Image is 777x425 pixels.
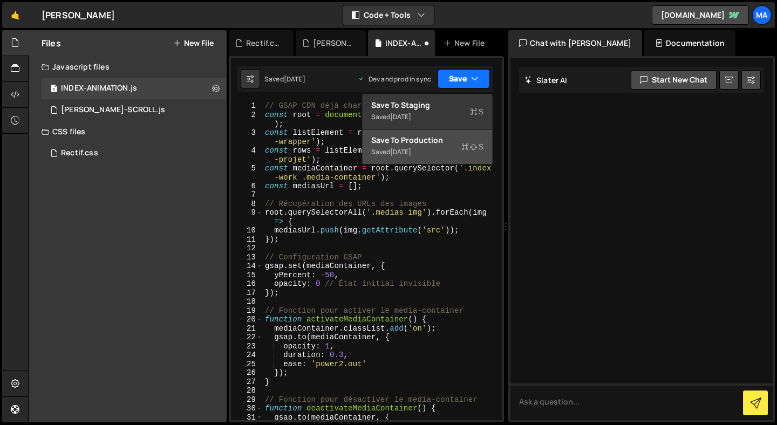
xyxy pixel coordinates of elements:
[358,74,431,84] div: Dev and prod in sync
[508,30,642,56] div: Chat with [PERSON_NAME]
[231,182,263,191] div: 6
[231,342,263,351] div: 23
[438,69,490,88] button: Save
[644,30,735,56] div: Documentation
[231,146,263,164] div: 4
[173,39,214,47] button: New File
[231,306,263,316] div: 19
[231,279,263,289] div: 16
[61,105,165,115] div: [PERSON_NAME]-SCROLL.js
[42,37,61,49] h2: Files
[371,146,483,159] div: Saved
[29,56,227,78] div: Javascript files
[231,190,263,200] div: 7
[524,75,568,85] h2: Slater AI
[231,200,263,209] div: 8
[231,333,263,342] div: 22
[363,94,492,129] button: Save to StagingS Saved[DATE]
[29,121,227,142] div: CSS files
[42,78,227,99] div: 16352/44205.js
[231,351,263,360] div: 24
[652,5,749,25] a: [DOMAIN_NAME]
[42,142,227,164] div: 16352/44971.css
[231,253,263,262] div: 13
[313,38,352,49] div: [PERSON_NAME]-SCROLL.js
[631,70,717,90] button: Start new chat
[231,235,263,244] div: 11
[385,38,422,49] div: INDEX-ANIMATION.js
[2,2,29,28] a: 🤙
[371,100,483,111] div: Save to Staging
[371,135,483,146] div: Save to Production
[42,99,227,121] div: 16352/44206.js
[42,9,115,22] div: [PERSON_NAME]
[371,111,483,124] div: Saved
[231,297,263,306] div: 18
[231,111,263,128] div: 2
[231,262,263,271] div: 14
[363,129,492,164] button: Save to ProductionS Saved[DATE]
[231,386,263,395] div: 28
[231,360,263,369] div: 25
[231,324,263,333] div: 21
[246,38,281,49] div: Rectif.css
[231,226,263,235] div: 10
[752,5,772,25] a: Ma
[231,289,263,298] div: 17
[231,404,263,413] div: 30
[51,85,57,94] span: 1
[231,208,263,226] div: 9
[231,164,263,182] div: 5
[343,5,434,25] button: Code + Tools
[231,395,263,405] div: 29
[390,147,411,156] div: [DATE]
[231,413,263,422] div: 31
[284,74,305,84] div: [DATE]
[231,315,263,324] div: 20
[231,368,263,378] div: 26
[264,74,305,84] div: Saved
[231,101,263,111] div: 1
[231,244,263,253] div: 12
[61,84,137,93] div: INDEX-ANIMATION.js
[231,378,263,387] div: 27
[390,112,411,121] div: [DATE]
[470,106,483,117] span: S
[444,38,489,49] div: New File
[231,128,263,146] div: 3
[61,148,98,158] div: Rectif.css
[231,271,263,280] div: 15
[461,141,483,152] span: S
